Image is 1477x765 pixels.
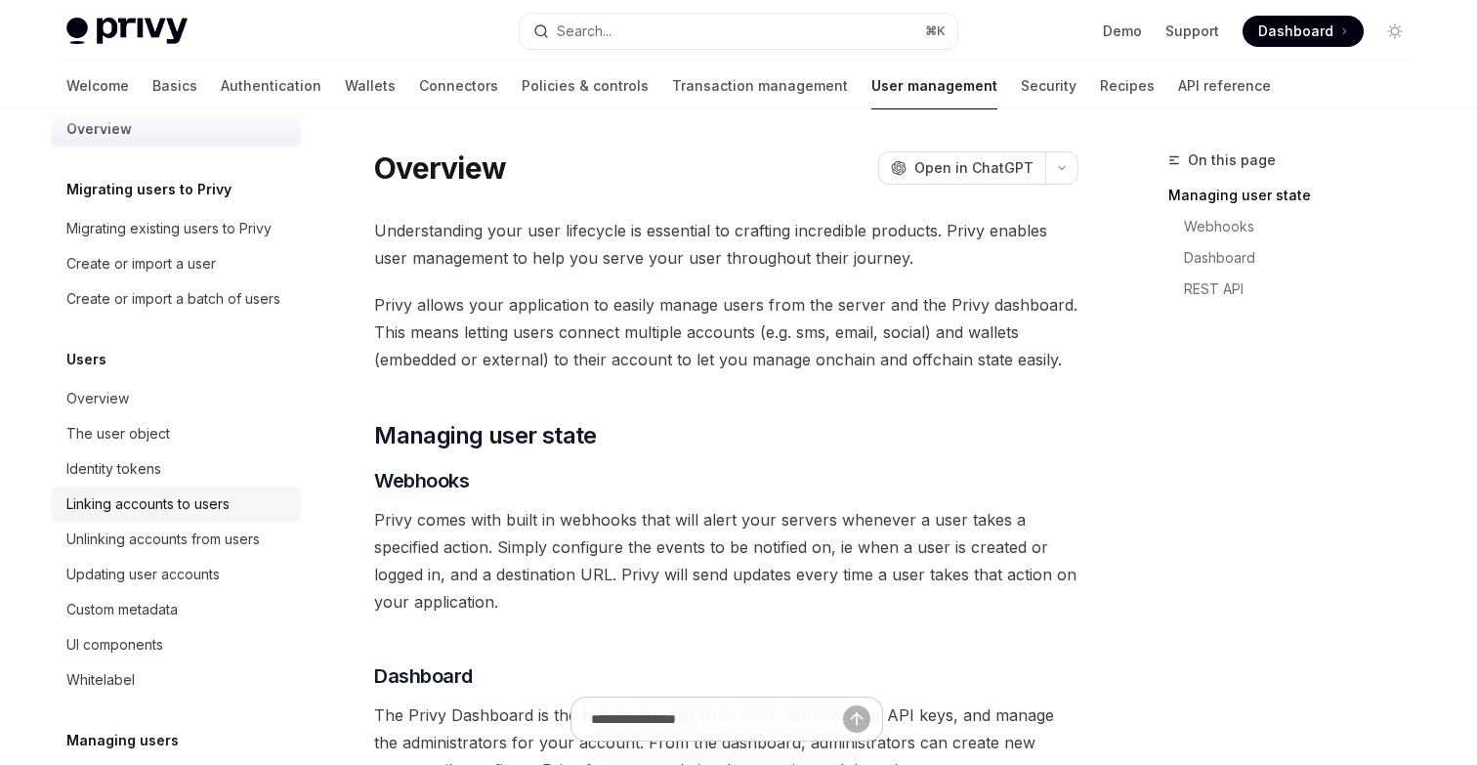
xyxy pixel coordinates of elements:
[66,422,170,446] div: The user object
[1100,63,1155,109] a: Recipes
[925,23,946,39] span: ⌘ K
[345,63,396,109] a: Wallets
[672,63,848,109] a: Transaction management
[374,291,1078,373] span: Privy allows your application to easily manage users from the server and the Privy dashboard. Thi...
[374,662,473,690] span: Dashboard
[1021,63,1076,109] a: Security
[914,158,1034,178] span: Open in ChatGPT
[1243,16,1364,47] a: Dashboard
[66,598,178,621] div: Custom metadata
[51,557,301,592] a: Updating user accounts
[66,178,232,201] h5: Migrating users to Privy
[520,14,957,49] button: Search...⌘K
[1258,21,1333,41] span: Dashboard
[66,457,161,481] div: Identity tokens
[221,63,321,109] a: Authentication
[1178,63,1271,109] a: API reference
[66,729,179,752] h5: Managing users
[66,18,188,45] img: light logo
[51,246,301,281] a: Create or import a user
[1184,242,1426,274] a: Dashboard
[66,287,280,311] div: Create or import a batch of users
[51,381,301,416] a: Overview
[374,506,1078,616] span: Privy comes with built in webhooks that will alert your servers whenever a user takes a specified...
[51,662,301,698] a: Whitelabel
[374,150,506,186] h1: Overview
[1184,274,1426,305] a: REST API
[51,487,301,522] a: Linking accounts to users
[522,63,649,109] a: Policies & controls
[66,563,220,586] div: Updating user accounts
[1168,180,1426,211] a: Managing user state
[1188,149,1276,172] span: On this page
[374,467,469,494] span: Webhooks
[557,20,612,43] div: Search...
[66,668,135,692] div: Whitelabel
[51,211,301,246] a: Migrating existing users to Privy
[1165,21,1219,41] a: Support
[66,217,272,240] div: Migrating existing users to Privy
[66,633,163,657] div: UI components
[51,451,301,487] a: Identity tokens
[51,592,301,627] a: Custom metadata
[374,420,597,451] span: Managing user state
[51,627,301,662] a: UI components
[843,705,870,733] button: Send message
[878,151,1045,185] button: Open in ChatGPT
[152,63,197,109] a: Basics
[66,528,260,551] div: Unlinking accounts from users
[51,416,301,451] a: The user object
[51,281,301,317] a: Create or import a batch of users
[51,522,301,557] a: Unlinking accounts from users
[1184,211,1426,242] a: Webhooks
[66,63,129,109] a: Welcome
[1103,21,1142,41] a: Demo
[419,63,498,109] a: Connectors
[374,217,1078,272] span: Understanding your user lifecycle is essential to crafting incredible products. Privy enables use...
[1379,16,1411,47] button: Toggle dark mode
[66,492,230,516] div: Linking accounts to users
[66,252,216,276] div: Create or import a user
[66,387,129,410] div: Overview
[871,63,997,109] a: User management
[66,348,106,371] h5: Users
